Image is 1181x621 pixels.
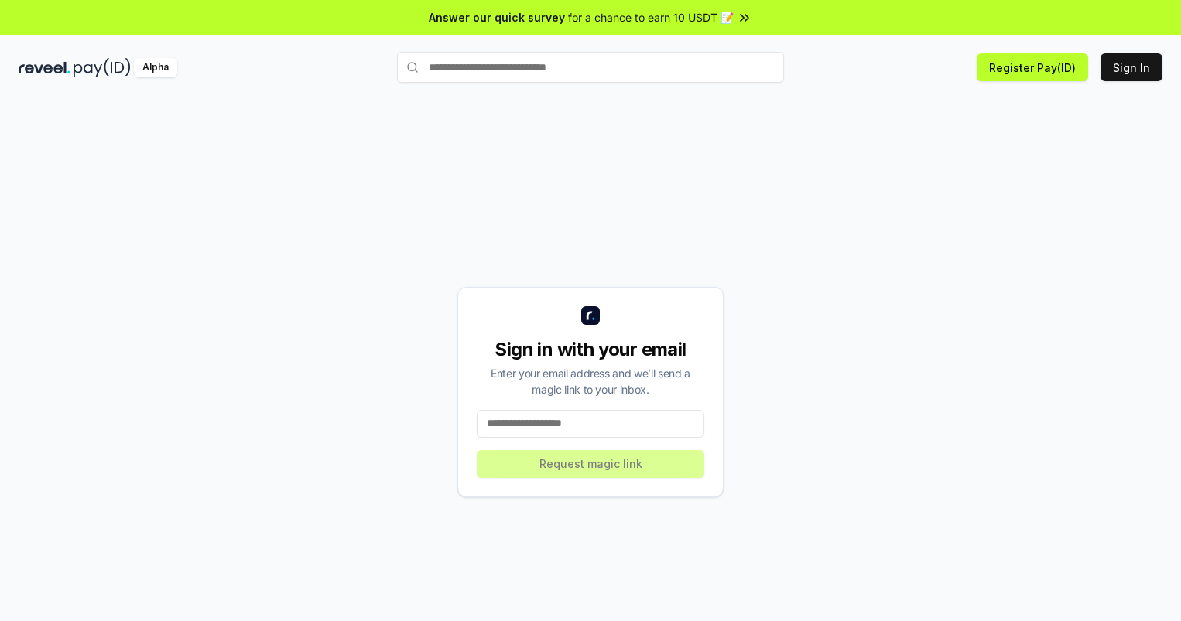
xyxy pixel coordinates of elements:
div: Enter your email address and we’ll send a magic link to your inbox. [477,365,704,398]
div: Alpha [134,58,177,77]
img: pay_id [74,58,131,77]
img: reveel_dark [19,58,70,77]
button: Register Pay(ID) [977,53,1088,81]
img: logo_small [581,306,600,325]
span: Answer our quick survey [429,9,565,26]
div: Sign in with your email [477,337,704,362]
span: for a chance to earn 10 USDT 📝 [568,9,734,26]
button: Sign In [1101,53,1162,81]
